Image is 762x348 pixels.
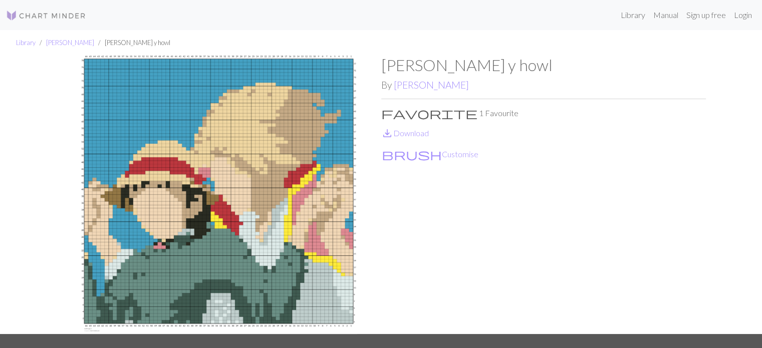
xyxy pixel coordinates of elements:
img: Logo [6,10,86,22]
i: Favourite [381,107,477,119]
a: Login [730,5,756,25]
a: Sign up free [682,5,730,25]
img: sophie.jpg [57,56,381,334]
button: CustomiseCustomise [381,148,479,161]
h2: By [381,79,706,91]
li: [PERSON_NAME] y howl [94,38,170,48]
a: Library [617,5,649,25]
a: DownloadDownload [381,128,429,138]
h1: [PERSON_NAME] y howl [381,56,706,75]
a: Library [16,39,36,47]
a: [PERSON_NAME] [46,39,94,47]
span: save_alt [381,126,393,140]
i: Download [381,127,393,139]
a: [PERSON_NAME] [394,79,469,91]
span: favorite [381,106,477,120]
span: brush [382,147,442,161]
p: 1 Favourite [381,107,706,119]
a: Manual [649,5,682,25]
i: Customise [382,148,442,160]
